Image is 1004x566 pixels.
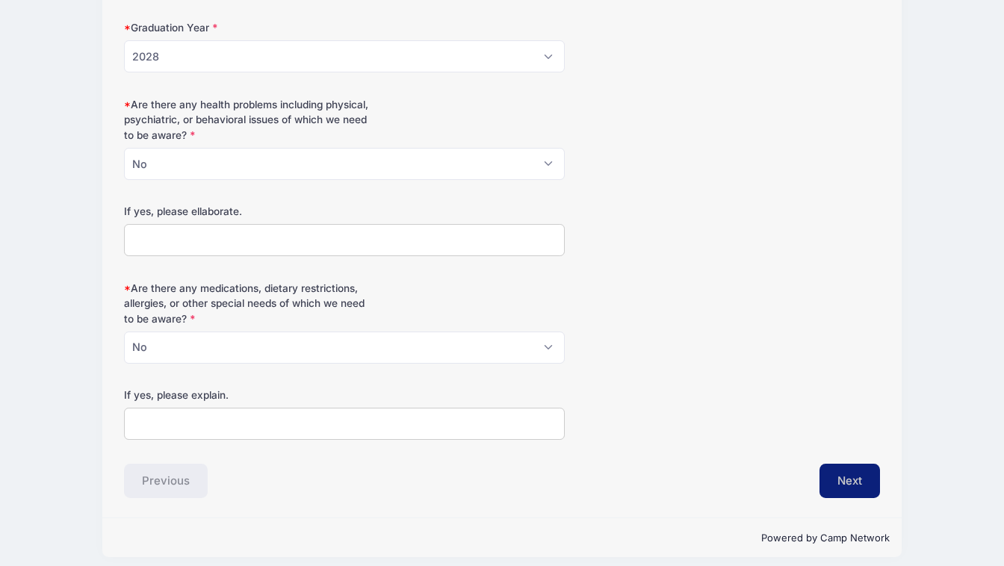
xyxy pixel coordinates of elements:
[819,464,880,498] button: Next
[114,531,890,546] p: Powered by Camp Network
[124,281,376,326] label: Are there any medications, dietary restrictions, allergies, or other special needs of which we ne...
[124,388,376,402] label: If yes, please explain.
[124,97,376,143] label: Are there any health problems including physical, psychiatric, or behavioral issues of which we n...
[124,20,376,35] label: Graduation Year
[124,204,376,219] label: If yes, please ellaborate.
